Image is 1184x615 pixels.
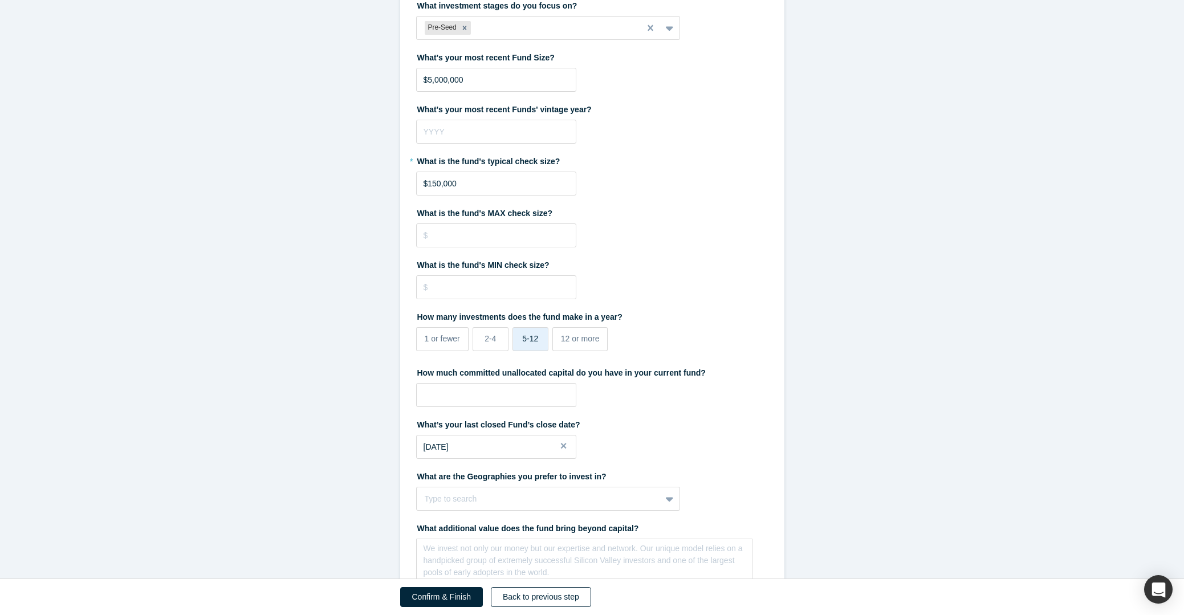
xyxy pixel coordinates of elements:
div: rdw-editor [424,543,745,561]
label: What is the fund's MAX check size? [416,203,768,219]
button: Close [559,435,576,459]
input: $ [416,68,576,92]
span: 1 or fewer [425,334,460,343]
label: What is the fund's typical check size? [416,152,768,168]
input: $ [416,172,576,196]
span: [DATE] [424,442,449,451]
label: What additional value does the fund bring beyond capital? [416,519,768,535]
label: How much committed unallocated capital do you have in your current fund? [416,363,768,379]
label: What are the Geographies you prefer to invest in? [416,467,768,483]
span: 2-4 [485,334,496,343]
label: What’s your last closed Fund’s close date? [416,415,768,431]
div: Pre-Seed [425,21,458,35]
label: What is the fund's MIN check size? [416,255,768,271]
input: $ [416,275,576,299]
button: Confirm & Finish [400,587,483,607]
label: What's your most recent Fund Size? [416,48,768,64]
div: Remove Pre-Seed [458,21,471,35]
input: YYYY [416,120,576,144]
button: [DATE] [416,435,576,459]
input: $ [416,223,576,247]
label: What's your most recent Funds' vintage year? [416,100,768,116]
span: 5-12 [522,334,538,343]
label: How many investments does the fund make in a year? [416,307,768,323]
span: 12 or more [561,334,600,343]
button: Back to previous step [491,587,591,607]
